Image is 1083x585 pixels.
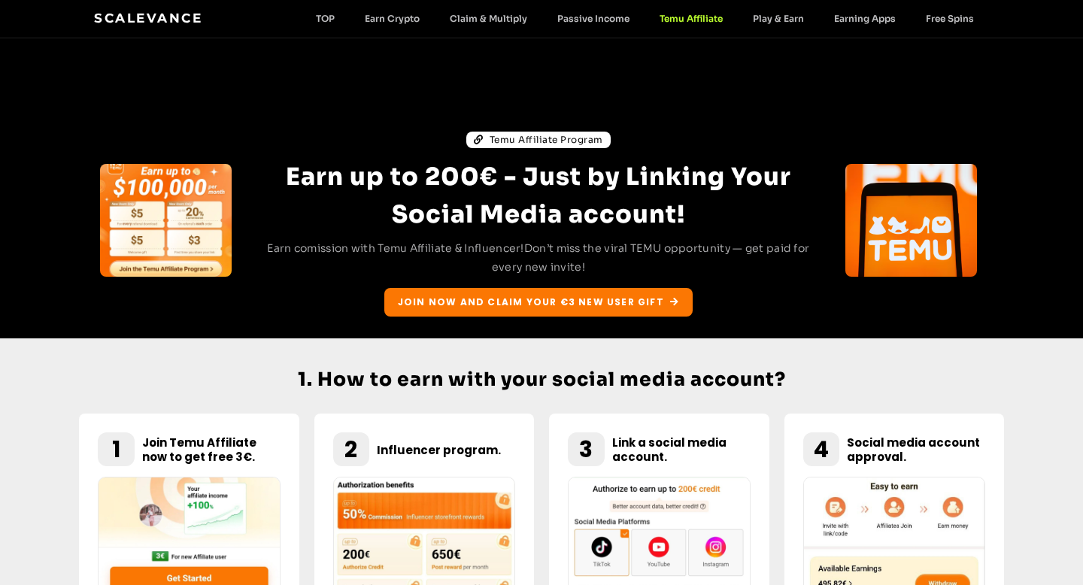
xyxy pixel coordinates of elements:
[350,13,435,24] a: Earn Crypto
[738,13,819,24] a: Play & Earn
[100,164,232,277] div: Slides
[490,133,603,147] span: Temu Affiliate Program
[612,435,727,465] a: Link a social media account.
[344,433,357,465] a: 2
[301,13,350,24] a: TOP
[847,435,980,465] a: Social media account approval.
[466,132,611,148] a: Temu Affiliate Program
[542,13,645,24] a: Passive Income
[94,11,202,26] a: Scalevance
[112,433,120,465] a: 1
[398,296,664,309] span: Join now and claim your €3 new user gift
[845,164,977,277] div: Slides
[301,13,989,24] nav: Menu
[259,239,818,277] p: Earn comission with Temu Affiliate & Influencer!
[911,13,989,24] a: Free Spins
[435,13,542,24] a: Claim & Multiply
[579,433,593,465] a: 3
[819,13,911,24] a: Earning Apps
[384,288,693,317] a: Join now and claim your €3 new user gift
[79,361,1004,399] h2: 1. How to earn with your social media account?
[645,13,738,24] a: Temu Affiliate
[492,241,810,274] span: Don’t miss the viral TEMU opportunity — get paid for every new invite!
[814,433,829,465] a: 4
[142,435,256,465] a: Join Temu Affiliate now to get free 3€.
[377,442,501,458] a: Influencer program.
[259,158,818,233] h2: Earn up to 200€ - Just by Linking Your Social Media account!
